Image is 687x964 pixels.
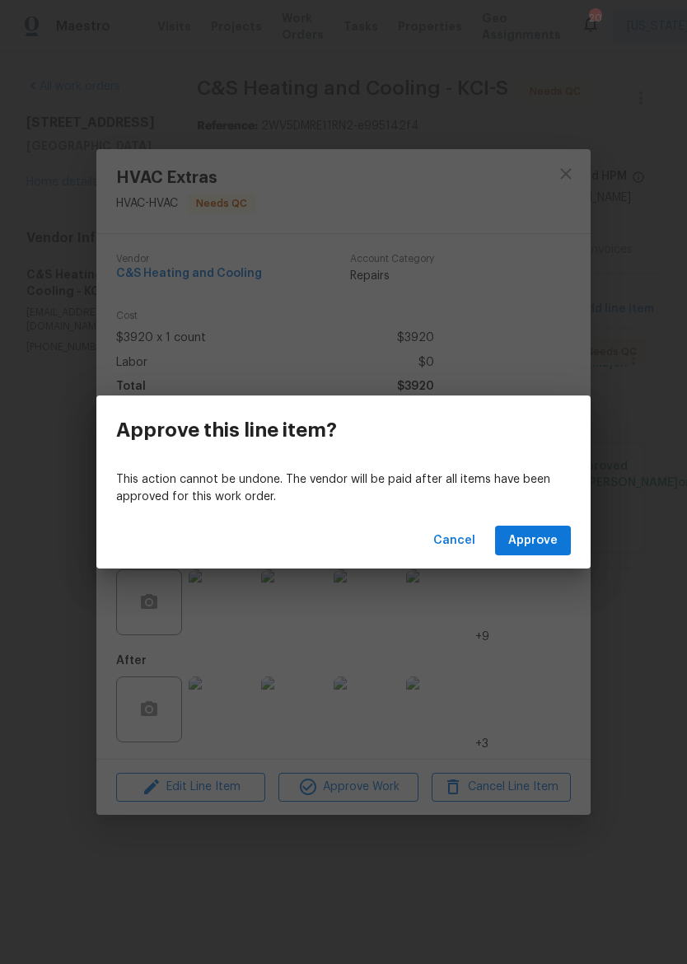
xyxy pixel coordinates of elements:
span: Approve [508,531,558,551]
button: Approve [495,526,571,556]
p: This action cannot be undone. The vendor will be paid after all items have been approved for this... [116,471,571,506]
span: Cancel [433,531,475,551]
button: Cancel [427,526,482,556]
h3: Approve this line item? [116,419,337,442]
